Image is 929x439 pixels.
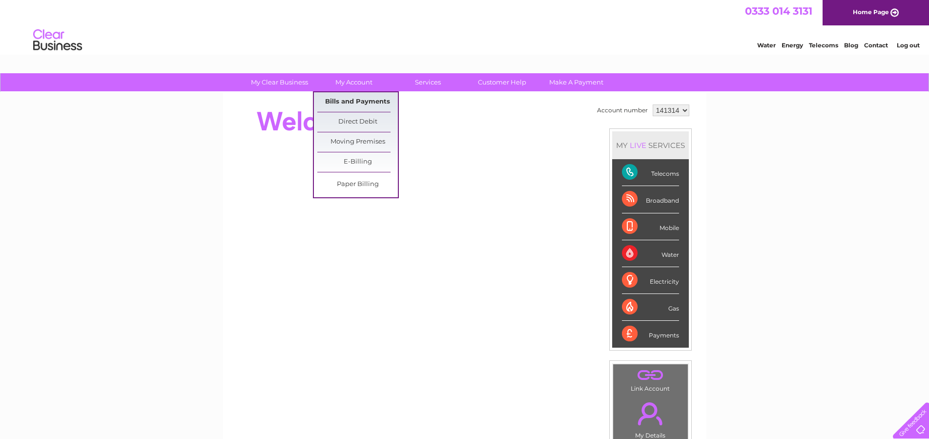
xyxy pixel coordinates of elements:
[622,294,679,321] div: Gas
[239,73,320,91] a: My Clear Business
[622,159,679,186] div: Telecoms
[622,321,679,347] div: Payments
[616,397,685,431] a: .
[313,73,394,91] a: My Account
[616,367,685,384] a: .
[622,267,679,294] div: Electricity
[782,42,803,49] a: Energy
[234,5,696,47] div: Clear Business is a trading name of Verastar Limited (registered in [GEOGRAPHIC_DATA] No. 3667643...
[317,152,398,172] a: E-Billing
[809,42,838,49] a: Telecoms
[612,131,689,159] div: MY SERVICES
[317,175,398,194] a: Paper Billing
[864,42,888,49] a: Contact
[745,5,812,17] a: 0333 014 3131
[317,92,398,112] a: Bills and Payments
[622,213,679,240] div: Mobile
[33,25,83,55] img: logo.png
[622,186,679,213] div: Broadband
[613,364,688,395] td: Link Account
[388,73,468,91] a: Services
[757,42,776,49] a: Water
[462,73,542,91] a: Customer Help
[844,42,858,49] a: Blog
[897,42,920,49] a: Log out
[622,240,679,267] div: Water
[595,102,650,119] td: Account number
[536,73,617,91] a: Make A Payment
[317,112,398,132] a: Direct Debit
[317,132,398,152] a: Moving Premises
[628,141,648,150] div: LIVE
